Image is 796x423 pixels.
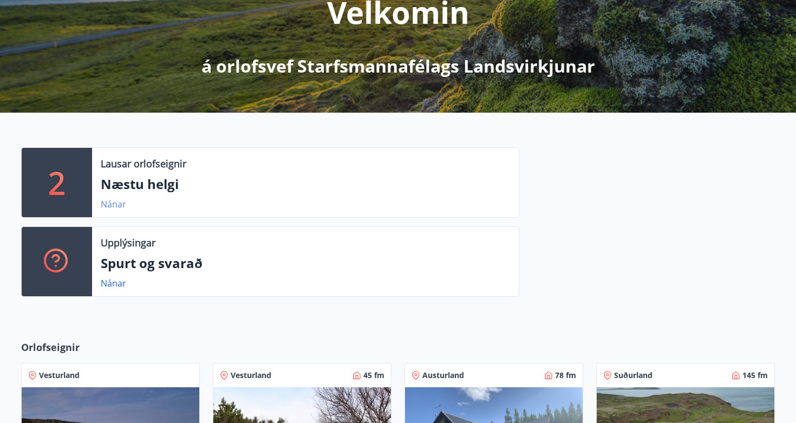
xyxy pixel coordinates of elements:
p: Næstu helgi [101,175,510,193]
p: Spurt og svarað [101,254,510,272]
a: Nánar [101,198,126,210]
span: Austurland [422,370,464,381]
p: Upplýsingar [101,236,155,250]
span: 145 fm [742,370,768,381]
a: Nánar [101,277,126,289]
span: Vesturland [231,370,271,381]
span: Orlofseignir [21,340,80,354]
span: 78 fm [555,370,576,381]
p: Lausar orlofseignir [101,157,186,171]
span: Vesturland [39,370,80,381]
span: Suðurland [614,370,653,381]
span: 45 fm [363,370,384,381]
p: 2 [48,162,66,203]
p: á orlofsvef Starfsmannafélags Landsvirkjunar [201,54,595,78]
